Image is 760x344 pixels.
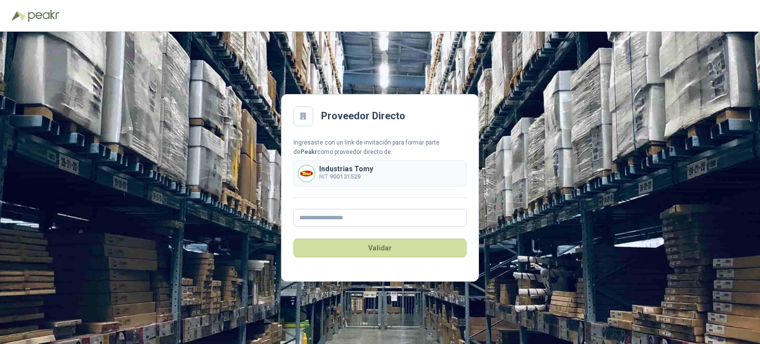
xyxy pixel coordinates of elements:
b: Peakr [300,148,317,155]
img: Company Logo [298,165,315,182]
img: Logo [12,11,26,21]
p: Industrias Tomy [319,165,373,172]
img: Peakr [28,10,59,22]
h2: Proveedor Directo [321,108,405,124]
p: NIT [319,172,373,182]
div: Ingresaste con un link de invitación para formar parte de como proveedor directo de: [293,138,467,157]
button: Validar [293,239,467,257]
b: 900131529 [330,173,361,180]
